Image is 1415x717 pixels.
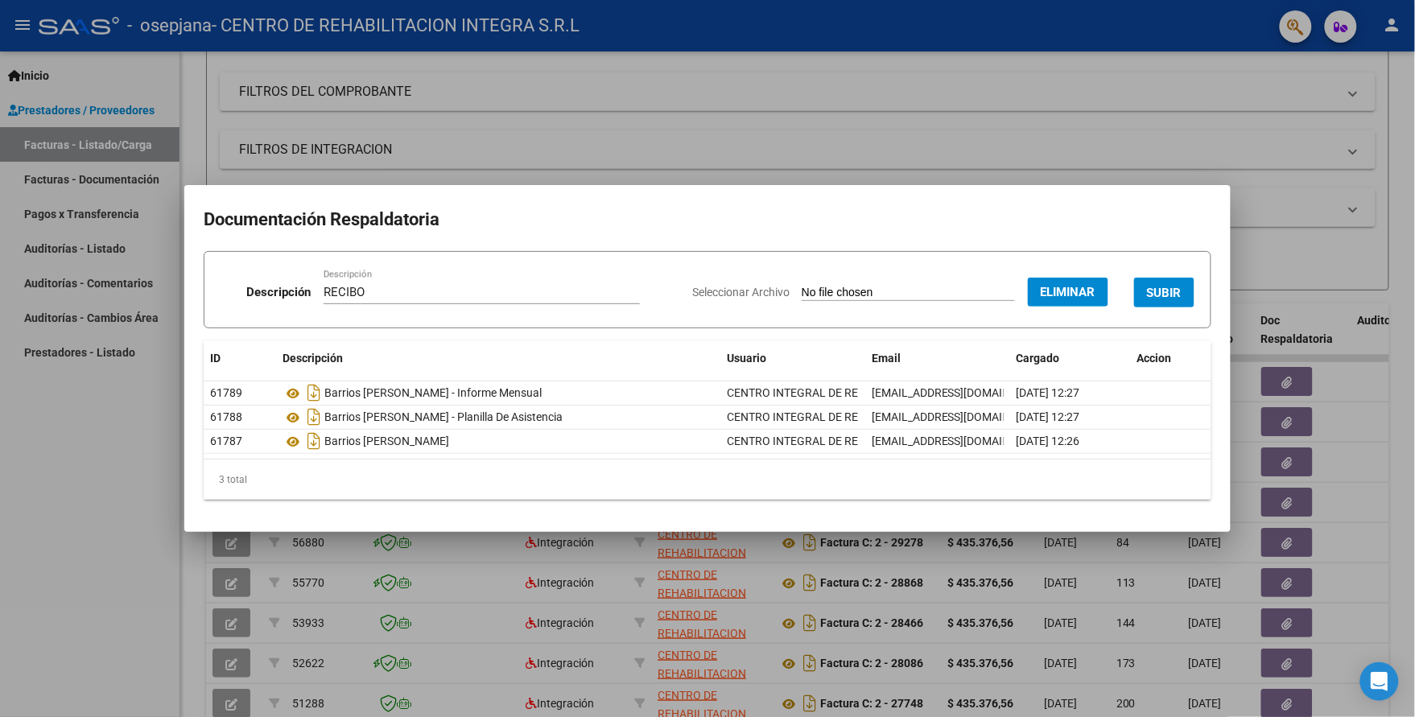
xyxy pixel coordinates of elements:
[1017,435,1080,447] span: [DATE] 12:26
[727,410,1020,423] span: CENTRO INTEGRAL DE REHABILITACIÓN INTEGRA S.R.L. .
[210,410,242,423] span: 61788
[210,435,242,447] span: 61787
[1010,341,1131,376] datatable-header-cell: Cargado
[283,380,714,406] div: Barrios [PERSON_NAME] - Informe Mensual
[727,352,766,365] span: Usuario
[727,386,1020,399] span: CENTRO INTEGRAL DE REHABILITACIÓN INTEGRA S.R.L. .
[720,341,865,376] datatable-header-cell: Usuario
[1360,662,1399,701] div: Open Intercom Messenger
[204,204,1211,235] h2: Documentación Respaldatoria
[1041,285,1095,299] span: Eliminar
[872,410,1050,423] span: [EMAIL_ADDRESS][DOMAIN_NAME]
[303,404,324,430] i: Descargar documento
[283,428,714,454] div: Barrios [PERSON_NAME]
[204,459,1211,500] div: 3 total
[1017,410,1080,423] span: [DATE] 12:27
[1017,352,1060,365] span: Cargado
[210,386,242,399] span: 61789
[210,352,221,365] span: ID
[872,435,1050,447] span: [EMAIL_ADDRESS][DOMAIN_NAME]
[1147,286,1182,300] span: SUBIR
[727,435,1020,447] span: CENTRO INTEGRAL DE REHABILITACIÓN INTEGRA S.R.L. .
[1137,352,1172,365] span: Accion
[872,386,1050,399] span: [EMAIL_ADDRESS][DOMAIN_NAME]
[1134,278,1194,307] button: SUBIR
[865,341,1010,376] datatable-header-cell: Email
[276,341,720,376] datatable-header-cell: Descripción
[246,283,311,302] p: Descripción
[303,380,324,406] i: Descargar documento
[283,352,343,365] span: Descripción
[872,352,901,365] span: Email
[303,428,324,454] i: Descargar documento
[204,341,276,376] datatable-header-cell: ID
[1131,341,1211,376] datatable-header-cell: Accion
[692,286,790,299] span: Seleccionar Archivo
[283,404,714,430] div: Barrios [PERSON_NAME] - Planilla De Asistencia
[1028,278,1108,307] button: Eliminar
[1017,386,1080,399] span: [DATE] 12:27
